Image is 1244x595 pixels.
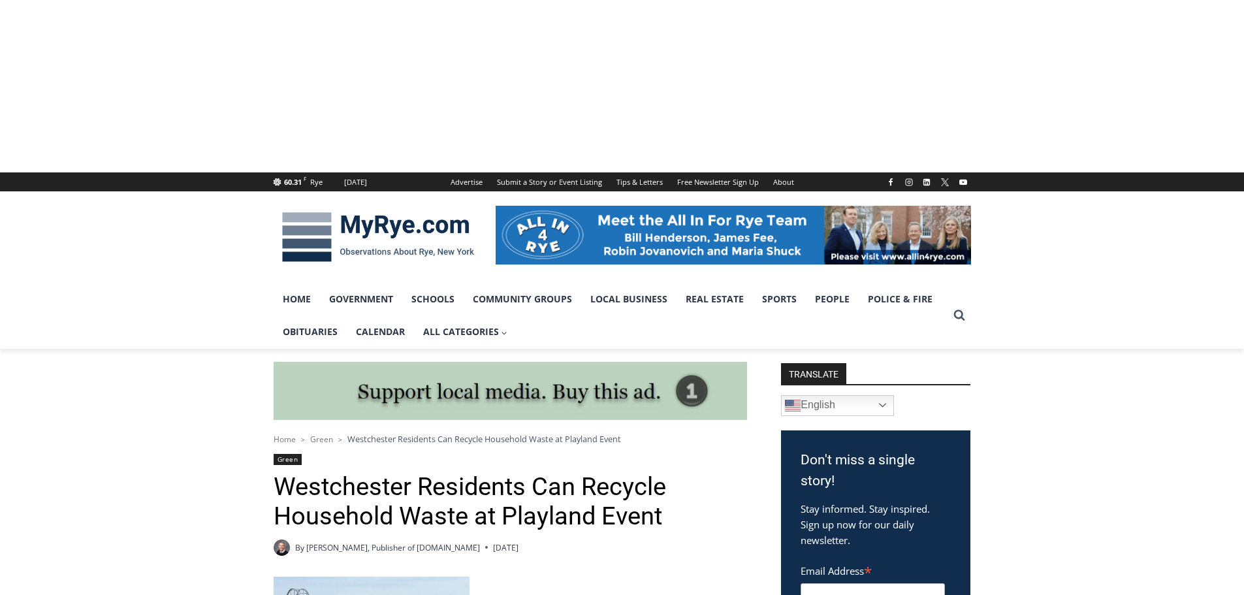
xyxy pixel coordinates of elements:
[347,433,621,445] span: Westchester Residents Can Recycle Household Waste at Playland Event
[781,395,894,416] a: English
[274,283,948,349] nav: Primary Navigation
[301,435,305,444] span: >
[948,304,971,327] button: View Search Form
[274,539,290,556] a: Author image
[304,175,306,182] span: F
[901,174,917,190] a: Instagram
[670,172,766,191] a: Free Newsletter Sign Up
[801,501,951,548] p: Stay informed. Stay inspired. Sign up now for our daily newsletter.
[344,176,367,188] div: [DATE]
[414,315,517,348] a: All Categories
[785,398,801,413] img: en
[919,174,934,190] a: Linkedin
[806,283,859,315] a: People
[464,283,581,315] a: Community Groups
[274,472,747,532] h1: Westchester Residents Can Recycle Household Waste at Playland Event
[496,206,971,265] img: All in for Rye
[423,325,508,339] span: All Categories
[859,283,942,315] a: Police & Fire
[581,283,677,315] a: Local Business
[274,283,320,315] a: Home
[274,362,747,421] img: support local media, buy this ad
[274,315,347,348] a: Obituaries
[274,454,302,465] a: Green
[274,432,747,445] nav: Breadcrumbs
[443,172,801,191] nav: Secondary Navigation
[955,174,971,190] a: YouTube
[609,172,670,191] a: Tips & Letters
[338,435,342,444] span: >
[781,363,846,384] strong: TRANSLATE
[310,434,333,445] a: Green
[274,203,483,271] img: MyRye.com
[284,177,302,187] span: 60.31
[753,283,806,315] a: Sports
[310,176,323,188] div: Rye
[493,541,518,554] time: [DATE]
[801,558,945,581] label: Email Address
[443,172,490,191] a: Advertise
[937,174,953,190] a: X
[320,283,402,315] a: Government
[402,283,464,315] a: Schools
[677,283,753,315] a: Real Estate
[295,541,304,554] span: By
[347,315,414,348] a: Calendar
[306,542,480,553] a: [PERSON_NAME], Publisher of [DOMAIN_NAME]
[883,174,899,190] a: Facebook
[490,172,609,191] a: Submit a Story or Event Listing
[801,450,951,491] h3: Don't miss a single story!
[766,172,801,191] a: About
[274,434,296,445] a: Home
